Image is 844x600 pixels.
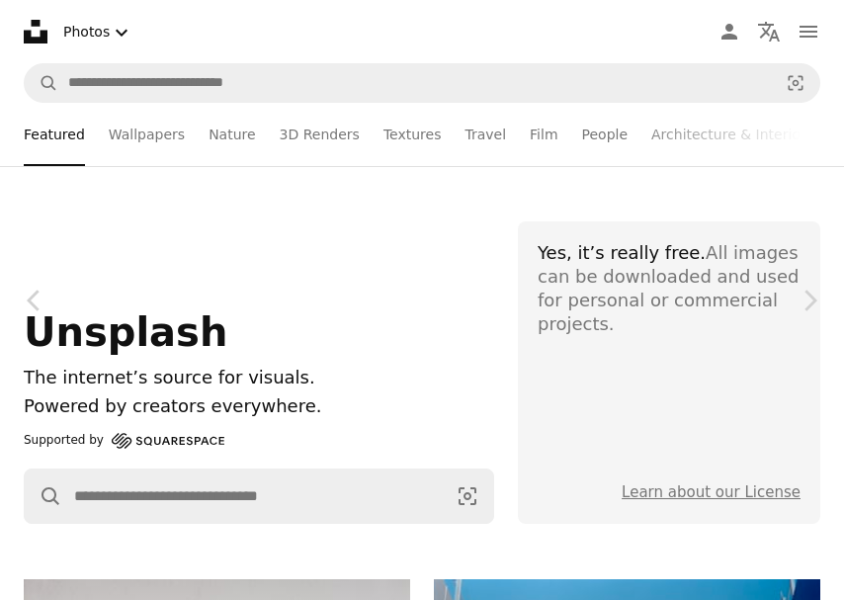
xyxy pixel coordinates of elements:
[24,20,47,43] a: Home — Unsplash
[464,103,506,166] a: Travel
[24,309,227,355] span: Unsplash
[538,242,706,263] span: Yes, it’s really free.
[749,12,789,51] button: Language
[24,429,224,453] a: Supported by
[24,63,820,103] form: Find visuals sitewide
[24,469,494,524] form: Find visuals sitewide
[442,470,493,523] button: Visual search
[109,103,185,166] a: Wallpapers
[209,103,255,166] a: Nature
[622,483,801,501] a: Learn about our License
[280,103,360,166] a: 3D Renders
[775,206,844,395] a: Next
[25,64,58,102] button: Search Unsplash
[24,392,494,421] p: Powered by creators everywhere.
[24,364,494,392] h1: The internet’s source for visuals.
[25,470,62,523] button: Search Unsplash
[383,103,442,166] a: Textures
[582,103,629,166] a: People
[55,12,141,52] button: Select asset type
[789,12,828,51] button: Menu
[538,241,801,336] div: All images can be downloaded and used for personal or commercial projects.
[772,64,819,102] button: Visual search
[530,103,557,166] a: Film
[651,103,813,166] a: Architecture & Interiors
[710,12,749,51] a: Log in / Sign up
